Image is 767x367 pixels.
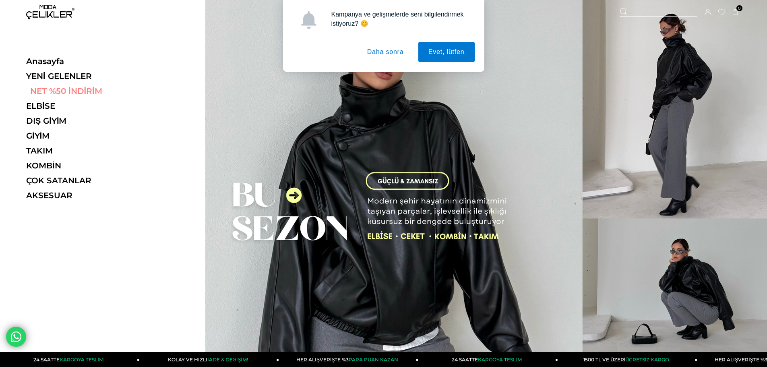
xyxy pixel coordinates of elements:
[357,42,414,62] button: Daha sonra
[26,191,137,200] a: AKSESUAR
[419,352,558,367] a: 24 SAATTEKARGOYA TESLİM
[558,352,697,367] a: 1500 TL VE ÜZERİÜCRETSİZ KARGO
[418,42,475,62] button: Evet, lütfen
[26,131,137,141] a: GİYİM
[0,352,140,367] a: 24 SAATTEKARGOYA TESLİM
[26,71,137,81] a: YENİ GELENLER
[325,10,475,28] div: Kampanya ve gelişmelerde seni bilgilendirmek istiyoruz? 😊
[478,357,521,363] span: KARGOYA TESLİM
[349,357,398,363] span: PARA PUAN KAZAN
[26,161,137,170] a: KOMBİN
[26,146,137,156] a: TAKIM
[26,101,137,111] a: ELBİSE
[26,176,137,185] a: ÇOK SATANLAR
[300,11,318,29] img: notification icon
[26,116,137,126] a: DIŞ GİYİM
[60,357,103,363] span: KARGOYA TESLİM
[26,86,137,96] a: NET %50 İNDİRİM
[140,352,279,367] a: KOLAY VE HIZLIİADE & DEĞİŞİM!
[625,357,669,363] span: ÜCRETSİZ KARGO
[207,357,248,363] span: İADE & DEĞİŞİM!
[279,352,418,367] a: HER ALIŞVERİŞTE %3PARA PUAN KAZAN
